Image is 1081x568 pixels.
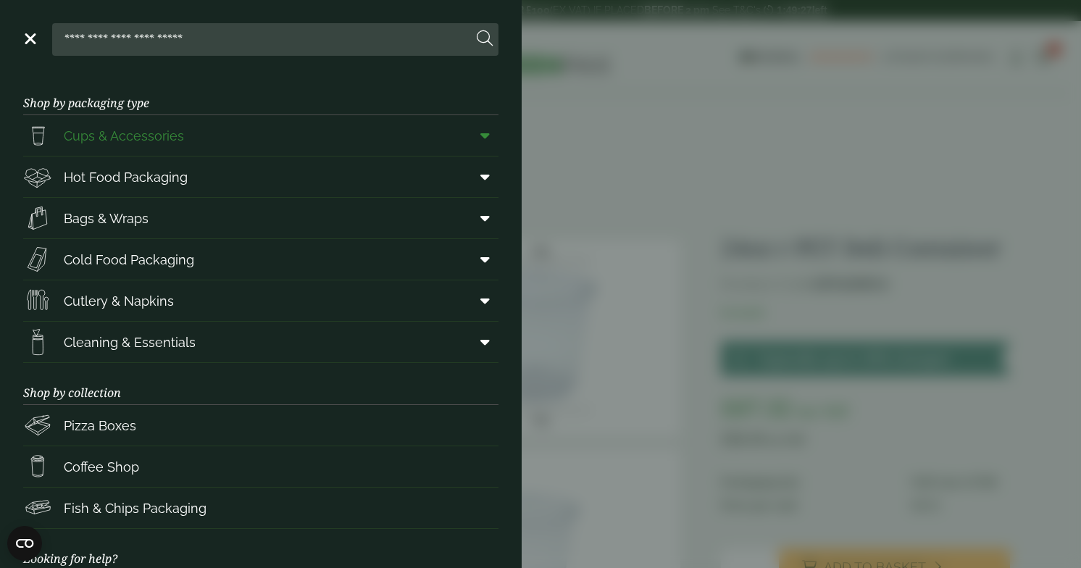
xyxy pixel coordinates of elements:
[23,239,498,280] a: Cold Food Packaging
[23,327,52,356] img: open-wipe.svg
[23,156,498,197] a: Hot Food Packaging
[23,115,498,156] a: Cups & Accessories
[23,493,52,522] img: FishNchip_box.svg
[23,322,498,362] a: Cleaning & Essentials
[23,121,52,150] img: PintNhalf_cup.svg
[64,291,174,311] span: Cutlery & Napkins
[64,126,184,146] span: Cups & Accessories
[64,250,194,270] span: Cold Food Packaging
[23,204,52,233] img: Paper_carriers.svg
[23,280,498,321] a: Cutlery & Napkins
[64,167,188,187] span: Hot Food Packaging
[64,209,149,228] span: Bags & Wraps
[23,411,52,440] img: Pizza_boxes.svg
[64,416,136,435] span: Pizza Boxes
[23,198,498,238] a: Bags & Wraps
[23,73,498,115] h3: Shop by packaging type
[23,405,498,446] a: Pizza Boxes
[23,488,498,528] a: Fish & Chips Packaging
[23,162,52,191] img: Deli_box.svg
[64,457,139,477] span: Coffee Shop
[23,446,498,487] a: Coffee Shop
[64,498,206,518] span: Fish & Chips Packaging
[23,363,498,405] h3: Shop by collection
[23,452,52,481] img: HotDrink_paperCup.svg
[23,286,52,315] img: Cutlery.svg
[23,245,52,274] img: Sandwich_box.svg
[64,333,196,352] span: Cleaning & Essentials
[7,526,42,561] button: Open CMP widget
